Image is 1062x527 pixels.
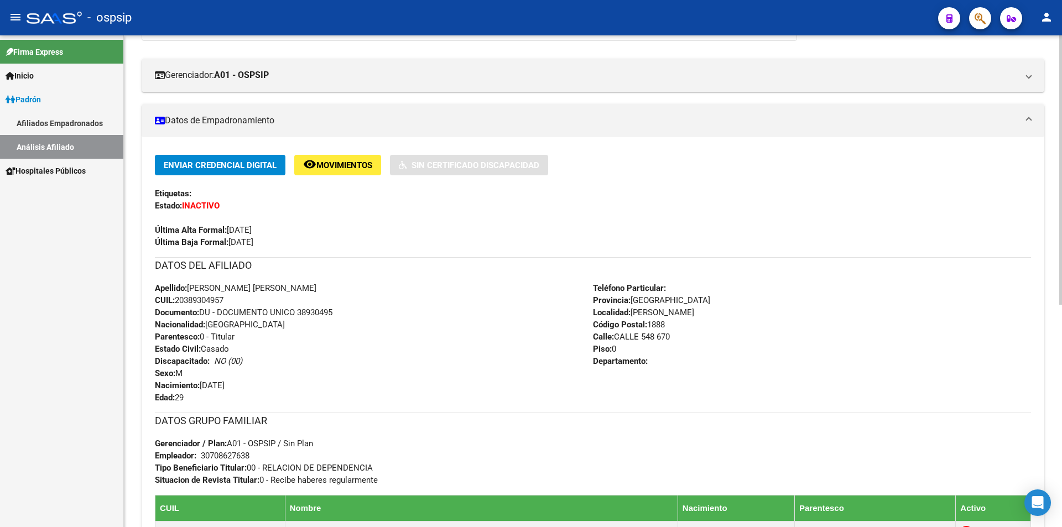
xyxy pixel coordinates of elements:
strong: Teléfono Particular: [593,283,666,293]
mat-expansion-panel-header: Gerenciador:A01 - OSPSIP [142,59,1044,92]
strong: Parentesco: [155,332,200,342]
span: A01 - OSPSIP / Sin Plan [155,439,313,448]
strong: Edad: [155,393,175,403]
span: Movimientos [316,160,372,170]
th: Parentesco [795,495,956,521]
th: Nacimiento [678,495,794,521]
span: [PERSON_NAME] [PERSON_NAME] [155,283,316,293]
strong: Estado: [155,201,182,211]
span: Firma Express [6,46,63,58]
span: Padrón [6,93,41,106]
strong: Situacion de Revista Titular: [155,475,259,485]
span: 20389304957 [155,295,223,305]
strong: Código Postal: [593,320,647,330]
span: 00 - RELACION DE DEPENDENCIA [155,463,373,473]
th: CUIL [155,495,285,521]
th: Nombre [285,495,678,521]
span: 1888 [593,320,665,330]
strong: Discapacitado: [155,356,210,366]
button: Enviar Credencial Digital [155,155,285,175]
mat-icon: menu [9,11,22,24]
strong: Calle: [593,332,614,342]
strong: Nacimiento: [155,380,200,390]
mat-expansion-panel-header: Datos de Empadronamiento [142,104,1044,137]
span: [GEOGRAPHIC_DATA] [155,320,285,330]
span: 0 - Recibe haberes regularmente [155,475,378,485]
strong: A01 - OSPSIP [214,69,269,81]
span: [DATE] [155,225,252,235]
span: 0 [593,344,616,354]
span: Hospitales Públicos [6,165,86,177]
span: DU - DOCUMENTO UNICO 38930495 [155,307,332,317]
strong: Sexo: [155,368,175,378]
span: [PERSON_NAME] [593,307,694,317]
span: - ospsip [87,6,132,30]
mat-panel-title: Gerenciador: [155,69,1018,81]
strong: Estado Civil: [155,344,201,354]
span: [DATE] [155,380,225,390]
strong: Gerenciador / Plan: [155,439,227,448]
span: CALLE 548 670 [593,332,670,342]
mat-icon: person [1040,11,1053,24]
strong: Provincia: [593,295,631,305]
i: NO (00) [214,356,242,366]
span: Sin Certificado Discapacidad [412,160,539,170]
span: M [155,368,183,378]
mat-panel-title: Datos de Empadronamiento [155,114,1018,127]
h3: DATOS DEL AFILIADO [155,258,1031,273]
button: Sin Certificado Discapacidad [390,155,548,175]
strong: Departamento: [593,356,648,366]
strong: Empleador: [155,451,196,461]
span: Casado [155,344,229,354]
h3: DATOS GRUPO FAMILIAR [155,413,1031,429]
strong: Etiquetas: [155,189,191,199]
div: Open Intercom Messenger [1024,489,1051,516]
strong: Última Baja Formal: [155,237,228,247]
strong: Localidad: [593,307,631,317]
button: Movimientos [294,155,381,175]
span: Inicio [6,70,34,82]
strong: Documento: [155,307,199,317]
strong: Nacionalidad: [155,320,205,330]
span: 29 [155,393,184,403]
strong: Tipo Beneficiario Titular: [155,463,247,473]
span: Enviar Credencial Digital [164,160,277,170]
span: 0 - Titular [155,332,235,342]
span: [DATE] [155,237,253,247]
mat-icon: remove_red_eye [303,158,316,171]
strong: CUIL: [155,295,175,305]
strong: INACTIVO [182,201,220,211]
strong: Apellido: [155,283,187,293]
strong: Piso: [593,344,612,354]
div: 30708627638 [201,450,249,462]
span: [GEOGRAPHIC_DATA] [593,295,710,305]
th: Activo [956,495,1031,521]
strong: Última Alta Formal: [155,225,227,235]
